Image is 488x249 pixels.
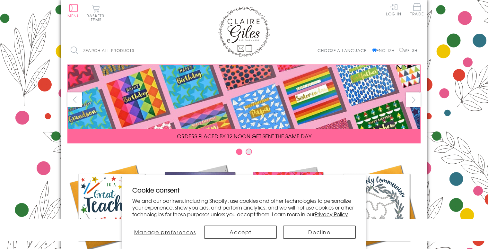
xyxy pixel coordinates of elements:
button: Accept [204,226,277,239]
button: Decline [283,226,356,239]
button: prev [67,92,82,107]
input: Search all products [67,43,180,58]
span: ORDERS PLACED BY 12 NOON GET SENT THE SAME DAY [177,132,311,140]
span: Trade [410,3,424,16]
p: We and our partners, including Shopify, use cookies and other technologies to personalize your ex... [132,197,356,217]
a: Trade [410,3,424,17]
img: Claire Giles Greetings Cards [218,6,270,57]
input: Welsh [399,48,403,52]
span: Menu [67,13,80,19]
button: next [406,92,421,107]
button: Basket0 items [87,5,104,21]
input: English [372,48,377,52]
button: Menu [67,4,80,18]
div: Carousel Pagination [67,148,421,158]
span: Manage preferences [134,228,196,236]
label: English [372,47,398,53]
h2: Cookie consent [132,185,356,194]
button: Carousel Page 2 [246,149,252,155]
button: Carousel Page 1 (Current Slide) [236,149,242,155]
a: Log In [386,3,401,16]
button: Manage preferences [132,226,198,239]
input: Search [173,43,180,58]
a: Privacy Policy [315,210,348,218]
p: Choose a language: [318,47,371,53]
label: Welsh [399,47,417,53]
span: 0 items [90,13,104,22]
